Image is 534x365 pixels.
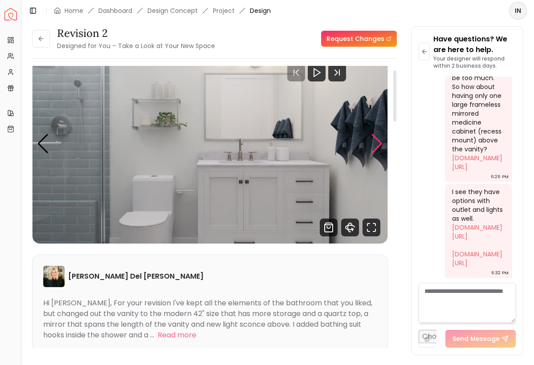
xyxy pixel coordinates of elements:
button: Read more [158,330,196,341]
a: [DOMAIN_NAME][URL] [452,154,502,171]
svg: Play [311,67,322,78]
li: Design Concept [147,6,198,15]
svg: Shop Products from this design [320,219,338,236]
h6: [PERSON_NAME] Del [PERSON_NAME] [68,271,204,282]
div: 6:32 PM [491,268,509,277]
div: Next slide [371,134,383,154]
span: IN [510,3,526,19]
div: Carousel [33,44,387,243]
button: IN [509,2,527,20]
div: 3 / 4 [33,44,387,243]
a: Project [213,6,235,15]
img: Tina Martin Del Campo [43,266,65,287]
svg: 360 View [341,219,359,236]
small: Designed for You – Take a Look at Your New Space [57,41,215,50]
div: Hi [PERSON_NAME], For your revision I've kept all the elements of the bathroom that you liked, bu... [43,298,372,340]
img: Design Render 1 [33,44,387,243]
div: Previous slide [37,134,49,154]
nav: breadcrumb [54,6,271,15]
p: Your designer will respond within 2 business days. [433,55,516,69]
div: I see they have options with outlet and lights as well. [452,187,503,268]
a: Home [65,6,83,15]
h3: Revision 2 [57,26,215,41]
a: [DOMAIN_NAME][URL] [452,250,502,268]
a: Spacejoy [4,8,17,20]
a: [DOMAIN_NAME][URL] [452,223,502,241]
svg: Fullscreen [363,219,380,236]
img: Spacejoy Logo [4,8,17,20]
svg: Next Track [328,64,346,81]
a: Dashboard [98,6,132,15]
span: Design [250,6,271,15]
a: Request Changes [321,31,397,47]
div: 6:26 PM [491,172,509,181]
p: Have questions? We are here to help. [433,34,516,55]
